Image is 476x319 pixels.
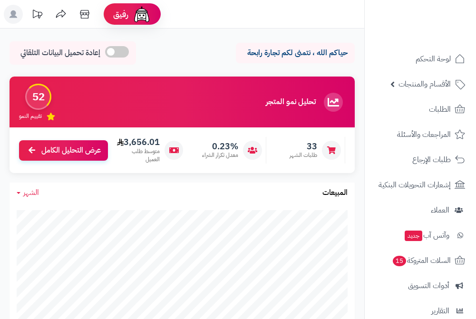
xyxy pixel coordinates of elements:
h3: تحليل نمو المتجر [266,98,316,106]
span: لوحة التحكم [416,52,451,66]
span: إشعارات التحويلات البنكية [379,178,451,192]
span: 3,656.01 [117,137,160,147]
span: جديد [405,231,422,241]
a: المراجعات والأسئلة [370,123,470,146]
span: الأقسام والمنتجات [398,77,451,91]
a: عرض التحليل الكامل [19,140,108,161]
a: وآتس آبجديد [370,224,470,247]
img: logo-2.png [411,25,467,45]
span: 15 [393,256,406,266]
span: العملاء [431,203,449,217]
span: طلبات الإرجاع [412,153,451,166]
span: إعادة تحميل البيانات التلقائي [20,48,100,58]
p: حياكم الله ، نتمنى لكم تجارة رابحة [243,48,348,58]
a: لوحة التحكم [370,48,470,70]
img: ai-face.png [132,5,151,24]
span: الطلبات [429,103,451,116]
a: أدوات التسويق [370,274,470,297]
a: العملاء [370,199,470,222]
a: الطلبات [370,98,470,121]
span: أدوات التسويق [408,279,449,292]
span: معدل تكرار الشراء [202,151,238,159]
span: رفيق [113,9,128,20]
a: تحديثات المنصة [25,5,49,26]
span: المراجعات والأسئلة [397,128,451,141]
span: تقييم النمو [19,112,42,120]
a: إشعارات التحويلات البنكية [370,174,470,196]
span: متوسط طلب العميل [117,147,160,164]
span: 0.23% [202,141,238,152]
span: 33 [290,141,317,152]
span: عرض التحليل الكامل [41,145,101,156]
span: التقارير [431,304,449,318]
span: الشهر [23,187,39,198]
h3: المبيعات [322,189,348,197]
a: طلبات الإرجاع [370,148,470,171]
a: الشهر [17,187,39,198]
span: السلات المتروكة [392,254,451,267]
span: وآتس آب [404,229,449,242]
span: طلبات الشهر [290,151,317,159]
a: السلات المتروكة15 [370,249,470,272]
